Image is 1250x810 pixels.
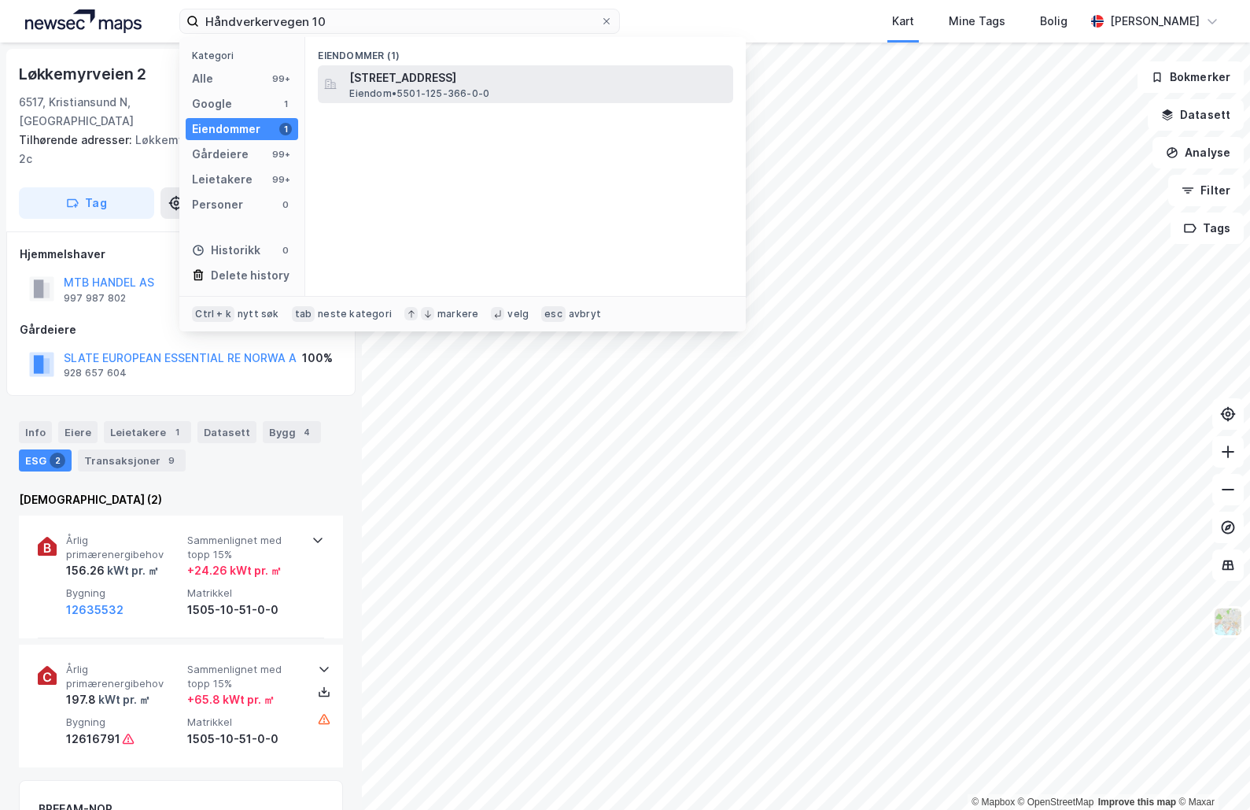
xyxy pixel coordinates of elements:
[164,453,179,468] div: 9
[187,561,282,580] div: + 24.26 kWt pr. ㎡
[19,421,52,443] div: Info
[279,98,292,110] div: 1
[66,586,181,600] span: Bygning
[19,61,149,87] div: Løkkemyrveien 2
[270,173,292,186] div: 99+
[1171,734,1250,810] iframe: Chat Widget
[192,241,260,260] div: Historikk
[949,12,1005,31] div: Mine Tags
[64,292,126,305] div: 997 987 802
[972,797,1015,808] a: Mapbox
[66,663,181,690] span: Årlig primærenergibehov
[66,690,150,709] div: 197.8
[1213,607,1243,637] img: Z
[263,421,321,443] div: Bygg
[1171,213,1244,244] button: Tags
[19,131,330,168] div: Løkkemyrveien 2b, Løkkemyrveien 2c
[187,534,302,561] span: Sammenlignet med topp 15%
[192,145,249,164] div: Gårdeiere
[66,601,124,620] button: 12635532
[96,690,150,709] div: kWt pr. ㎡
[1018,797,1094,808] a: OpenStreetMap
[1168,175,1244,206] button: Filter
[892,12,914,31] div: Kart
[192,120,260,139] div: Eiendommer
[66,716,181,729] span: Bygning
[270,148,292,161] div: 99+
[19,490,343,509] div: [DEMOGRAPHIC_DATA] (2)
[349,68,727,87] span: [STREET_ADDRESS]
[20,245,342,264] div: Hjemmelshaver
[187,690,275,709] div: + 65.8 kWt pr. ㎡
[197,421,256,443] div: Datasett
[199,9,600,33] input: Søk på adresse, matrikkel, gårdeiere, leietakere eller personer
[104,421,191,443] div: Leietakere
[1138,61,1244,93] button: Bokmerker
[318,308,392,320] div: neste kategori
[25,9,142,33] img: logo.a4113a55bc3d86da70a041830d287a7e.svg
[58,421,98,443] div: Eiere
[66,534,181,561] span: Årlig primærenergibehov
[299,424,315,440] div: 4
[279,198,292,211] div: 0
[192,195,243,214] div: Personer
[19,187,154,219] button: Tag
[19,133,135,146] span: Tilhørende adresser:
[66,730,120,749] div: 12616791
[64,367,127,379] div: 928 657 604
[1040,12,1067,31] div: Bolig
[1098,797,1176,808] a: Improve this map
[541,306,566,322] div: esc
[1152,137,1244,168] button: Analyse
[569,308,601,320] div: avbryt
[192,306,234,322] div: Ctrl + k
[78,449,186,472] div: Transaksjoner
[507,308,529,320] div: velg
[20,320,342,339] div: Gårdeiere
[1148,99,1244,131] button: Datasett
[279,123,292,135] div: 1
[187,601,302,620] div: 1505-10-51-0-0
[192,69,213,88] div: Alle
[1171,734,1250,810] div: Kontrollprogram for chat
[19,449,72,472] div: ESG
[238,308,279,320] div: nytt søk
[66,561,159,580] div: 156.26
[187,716,302,729] span: Matrikkel
[349,87,489,100] span: Eiendom • 5501-125-366-0-0
[211,266,289,285] div: Delete history
[187,586,302,600] span: Matrikkel
[105,561,159,580] div: kWt pr. ㎡
[192,170,253,189] div: Leietakere
[187,663,302,690] span: Sammenlignet med topp 15%
[437,308,478,320] div: markere
[19,93,214,131] div: 6517, Kristiansund N, [GEOGRAPHIC_DATA]
[1110,12,1200,31] div: [PERSON_NAME]
[292,306,315,322] div: tab
[305,37,746,65] div: Eiendommer (1)
[169,424,185,440] div: 1
[302,349,333,368] div: 100%
[187,730,302,749] div: 1505-10-51-0-0
[192,50,298,61] div: Kategori
[270,72,292,85] div: 99+
[50,453,65,468] div: 2
[192,94,232,113] div: Google
[279,244,292,257] div: 0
